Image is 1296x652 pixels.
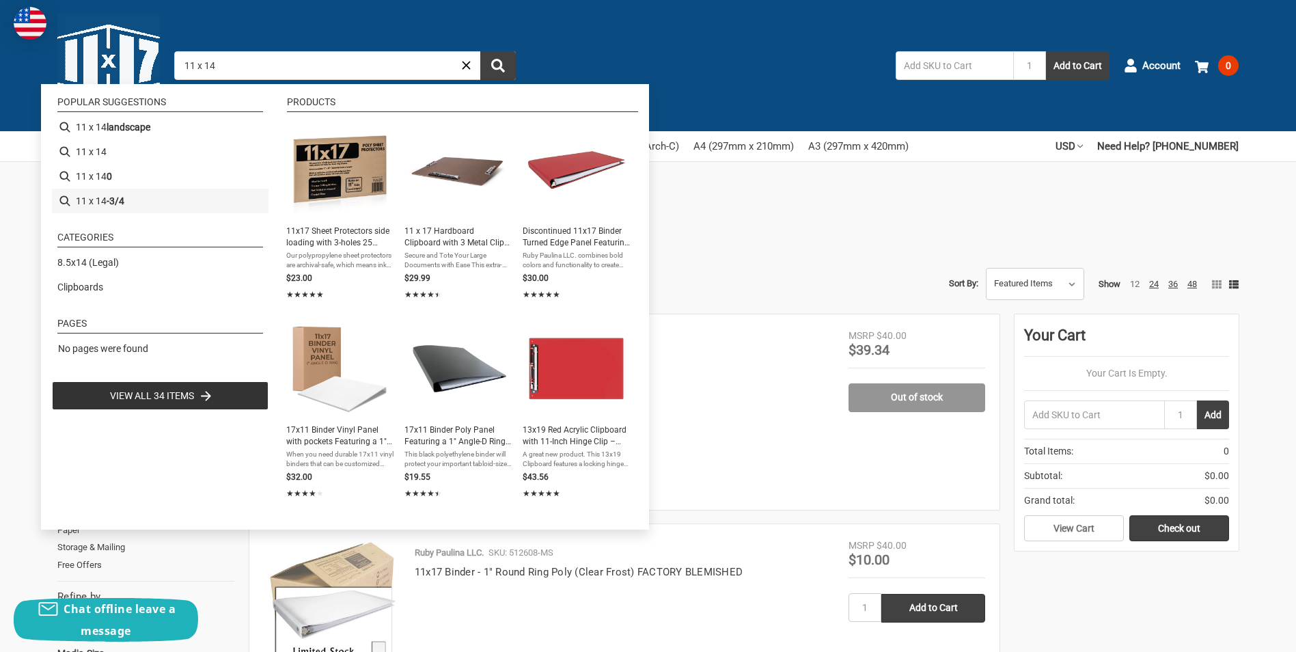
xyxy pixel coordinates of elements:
[523,226,630,249] span: Discontinued 11x17 Binder Turned Edge Panel Featuring a 1" Angle-D Ring Red
[286,288,324,301] span: ★★★★★
[1046,51,1109,80] button: Add to Cart
[52,275,268,299] li: Clipboards
[404,251,512,270] span: Secure and Tote Your Large Documents with Ease This extra-large hardboard clipboard is designed t...
[849,552,890,568] span: $10.00
[877,540,907,551] span: $40.00
[1056,131,1083,161] a: USD
[523,487,560,500] span: ★★★★★
[286,487,324,500] span: ★★★★★
[57,318,263,334] li: Pages
[286,251,394,270] span: Our polypropylene sheet protectors are archival-safe, which means ink won't transfer onto the pag...
[57,232,263,247] li: Categories
[517,314,635,506] li: 13x19 Red Acrylic Clipboard with 11-Inch Hinge Clip – Durable, Oversized Design for Large Documents
[58,343,148,354] span: No pages were found
[107,120,150,135] b: landscape
[57,521,234,539] a: Paper
[41,84,649,530] div: Instant Search Results
[404,472,430,482] span: $19.55
[523,251,630,270] span: Ruby Paulina LLC. combines bold colors and functionality to create superior storage products. The...
[1149,279,1159,289] a: 24
[52,139,268,164] li: 11 x 14
[523,319,630,501] a: 13x19 Clipboard Acrylic Panel Featuring an 11" Hinge Clip Red13x19 Red Acrylic Clipboard with 11-...
[286,226,394,249] span: 11x17 Sheet Protectors side loading with 3-holes 25 Sleeves Durable Archival safe Crystal Clear
[287,97,638,112] li: Products
[1218,55,1239,76] span: 0
[527,120,626,219] img: 11x17 Binder Turned Edge Panel Featuring a 1" Angle-D Ring Red
[1124,48,1181,83] a: Account
[896,51,1013,80] input: Add SKU to Cart
[523,120,630,302] a: 11x17 Binder Turned Edge Panel Featuring a 1" Angle-D Ring RedDiscontinued 11x17 Binder Turned Ed...
[107,194,124,208] b: -3/4
[1168,279,1178,289] a: 36
[281,314,399,506] li: 17x11 Binder Vinyl Panel with pockets Featuring a 1" Angle-D Ring White
[64,601,176,638] span: Chat offline leave a message
[459,58,473,72] a: Close
[174,51,516,80] input: Search by keyword, brand or SKU
[399,314,517,506] li: 17x11 Binder Poly Panel Featuring a 1" Angle-D Ring Black
[286,472,312,482] span: $32.00
[399,115,517,308] li: 11 x 17 Hardboard Clipboard with 3 Metal Clips | Large Clipboard for Ledger, Tabloid, Legal Size ...
[1024,515,1124,541] a: View Cart
[1204,493,1229,508] span: $0.00
[404,319,512,501] a: 17x11 Binder Poly Panel Featuring a 1" Angle-D Ring Black17x11 Binder Poly Panel Featuring a 1" A...
[286,273,312,283] span: $23.00
[14,598,198,642] button: Chat offline leave a message
[404,450,512,469] span: This black polyethylene binder will protect your important tabloid-sized documents, and it's an a...
[1197,400,1229,429] button: Add
[290,120,389,219] img: 11x17 Sheet Protectors side loading with 3-holes 25 Sleeves Durable Archival safe Crystal Clear
[404,120,512,302] a: 17x11 Clipboard Hardboard Panel Featuring 3 Clips Brown11 x 17 Hardboard Clipboard with 3 Metal C...
[849,342,890,358] span: $39.34
[107,169,112,184] b: 0
[1195,48,1239,83] a: 0
[523,424,630,448] span: 13x19 Red Acrylic Clipboard with 11-Inch Hinge Clip – Durable, Oversized Design for Large Documents
[1024,493,1075,508] span: Grand total:
[286,450,394,469] span: When you need durable 17x11 vinyl binders that can be customized with your own covers, these viny...
[1097,131,1239,161] a: Need Help? [PHONE_NUMBER]
[57,589,234,626] div: No filters applied
[110,388,194,403] span: View all 34 items
[1187,279,1197,289] a: 48
[52,164,268,189] li: 11 x 140
[404,288,442,301] span: ★★★★★
[808,131,909,161] a: A3 (297mm x 420mm)
[415,566,743,578] a: 11x17 Binder - 1" Round Ring Poly (Clear Frost) FACTORY BLEMISHED
[1183,615,1296,652] iframe: Google Customer Reviews
[52,189,268,213] li: 11 x 14-3/4
[57,14,160,117] img: 11x17.com
[52,381,268,410] li: View all 34 items
[849,329,874,343] div: MSRP
[523,288,560,301] span: ★★★★★
[1024,469,1062,483] span: Subtotal:
[281,115,399,308] li: 11x17 Sheet Protectors side loading with 3-holes 25 Sleeves Durable Archival safe Crystal Clear
[1024,444,1073,459] span: Total Items:
[1024,400,1164,429] input: Add SKU to Cart
[409,319,508,418] img: 17x11 Binder Poly Panel Featuring a 1" Angle-D Ring Black
[877,330,907,341] span: $40.00
[404,487,442,500] span: ★★★★★
[849,539,874,553] div: MSRP
[488,546,553,560] p: SKU: 512608-MS
[52,115,268,139] li: 11 x 14 landscape
[881,594,985,623] input: Add to Cart
[1224,444,1229,459] span: 0
[57,539,234,556] a: Storage & Mailing
[1099,279,1120,289] span: Show
[57,556,234,574] a: Free Offers
[57,97,263,112] li: Popular suggestions
[290,319,389,418] img: 17x11 Binder Vinyl Panel with pockets Featuring a 1" Angle-D Ring White
[1130,279,1140,289] a: 12
[404,424,512,448] span: 17x11 Binder Poly Panel Featuring a 1" Angle-D Ring Black
[949,273,978,294] label: Sort By:
[849,383,985,412] a: Out of stock
[52,250,268,275] li: 8.5x14 (Legal)
[1142,58,1181,74] span: Account
[286,120,394,302] a: 11x17 Sheet Protectors side loading with 3-holes 25 Sleeves Durable Archival safe Crystal Clear11...
[1204,469,1229,483] span: $0.00
[693,131,794,161] a: A4 (297mm x 210mm)
[286,424,394,448] span: 17x11 Binder Vinyl Panel with pockets Featuring a 1" Angle-D Ring White
[57,280,103,295] a: Clipboards
[523,273,549,283] span: $30.00
[286,319,394,501] a: 17x11 Binder Vinyl Panel with pockets Featuring a 1" Angle-D Ring White17x11 Binder Vinyl Panel w...
[523,472,549,482] span: $43.56
[57,256,119,270] a: 8.5x14 (Legal)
